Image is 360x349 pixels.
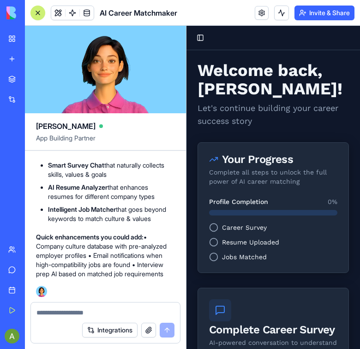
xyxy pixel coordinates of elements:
span: Jobs Matched [36,227,80,236]
div: Complete Career Survey [23,298,151,309]
span: Resume Uploaded [36,212,93,221]
button: Integrations [82,323,138,337]
div: Complete all steps to unlock the full power of AI career matching [23,142,151,160]
img: logo [6,6,64,19]
p: Let's continue building your career success story [11,76,162,102]
span: Career Survey [36,197,80,206]
img: Ella_00000_wcx2te.png [36,286,47,297]
img: ACg8ocKIt-gNkIInm_nC4QF-cqxbonzBFWvNyj9Zhd3ptxIHvJtCQQ=s96-c [5,329,19,343]
span: 0 % [141,171,151,180]
span: [PERSON_NAME] [36,121,96,132]
li: that naturally collects skills, values & goals [48,161,175,179]
span: App Building Partner [36,134,175,150]
strong: Smart Survey Chat [48,161,104,169]
p: • Company culture database with pre-analyzed employer profiles • Email notifications when high-co... [36,233,175,279]
div: Your Progress [23,128,151,139]
span: AI Career Matchmaker [100,7,177,18]
li: that goes beyond keywords to match culture & values [48,205,175,223]
strong: AI Resume Analyzer [48,183,108,191]
span: Profile Completion [23,171,82,180]
li: that enhances resumes for different company types [48,183,175,201]
button: Invite & Share [294,6,354,20]
strong: Quick enhancements you could add: [36,233,144,241]
strong: Intelligent Job Matcher [48,205,116,213]
h1: Welcome back, [PERSON_NAME] ! [11,35,162,72]
div: AI-powered conversation to understand your skills, values, and goals [23,312,151,331]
